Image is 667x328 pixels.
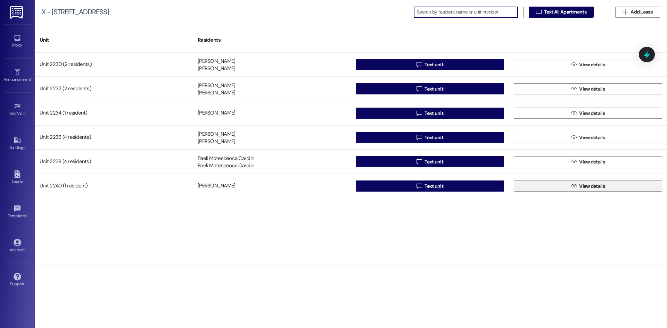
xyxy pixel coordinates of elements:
[356,180,504,192] button: Text unit
[514,156,662,167] button: View details
[579,134,605,141] span: View details
[198,82,235,89] div: [PERSON_NAME]
[579,61,605,68] span: View details
[425,61,443,68] span: Text unit
[417,110,422,116] i: 
[3,203,31,221] a: Templates •
[356,83,504,94] button: Text unit
[198,110,235,117] div: [PERSON_NAME]
[3,271,31,289] a: Support
[35,32,193,49] div: Unit
[514,108,662,119] button: View details
[198,183,235,190] div: [PERSON_NAME]
[3,32,31,51] a: Inbox
[356,59,504,70] button: Text unit
[417,86,422,92] i: 
[198,58,235,65] div: [PERSON_NAME]
[579,85,605,93] span: View details
[631,8,653,16] span: Add Lease
[198,138,235,145] div: [PERSON_NAME]
[417,159,422,165] i: 
[425,134,443,141] span: Text unit
[35,106,193,120] div: Unit 2234 (1 resident)
[25,110,26,115] span: •
[536,9,541,15] i: 
[3,134,31,153] a: Buildings
[514,180,662,192] button: View details
[425,85,443,93] span: Text unit
[356,132,504,143] button: Text unit
[579,183,605,190] span: View details
[42,8,109,16] div: X - [STREET_ADDRESS]
[356,108,504,119] button: Text unit
[198,131,235,138] div: [PERSON_NAME]
[3,100,31,119] a: Site Visit •
[35,58,193,72] div: Unit 2230 (2 residents)
[10,6,24,19] img: ResiDesk Logo
[35,131,193,144] div: Unit 2236 (4 residents)
[417,7,518,17] input: Search by resident name or unit number
[417,183,422,189] i: 
[3,168,31,187] a: Leads
[579,158,605,166] span: View details
[571,183,576,189] i: 
[514,59,662,70] button: View details
[425,110,443,117] span: Text unit
[35,179,193,193] div: Unit 2240 (1 resident)
[35,155,193,169] div: Unit 2238 (4 residents)
[31,76,32,81] span: •
[198,155,254,162] div: Baeli Motesdeoca Carcini
[425,183,443,190] span: Text unit
[514,132,662,143] button: View details
[3,237,31,255] a: Account
[514,83,662,94] button: View details
[27,212,28,217] span: •
[529,7,594,18] button: Text All Apartments
[623,9,628,15] i: 
[193,32,351,49] div: Residents
[571,62,576,67] i: 
[198,65,235,73] div: [PERSON_NAME]
[579,110,605,117] span: View details
[198,90,235,97] div: [PERSON_NAME]
[198,162,254,170] div: Baeli Motesdeoca Carcini
[571,86,576,92] i: 
[35,82,193,96] div: Unit 2232 (2 residents)
[571,110,576,116] i: 
[571,135,576,140] i: 
[571,159,576,165] i: 
[615,7,660,18] button: Add Lease
[417,135,422,140] i: 
[425,158,443,166] span: Text unit
[544,8,586,16] span: Text All Apartments
[356,156,504,167] button: Text unit
[417,62,422,67] i: 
